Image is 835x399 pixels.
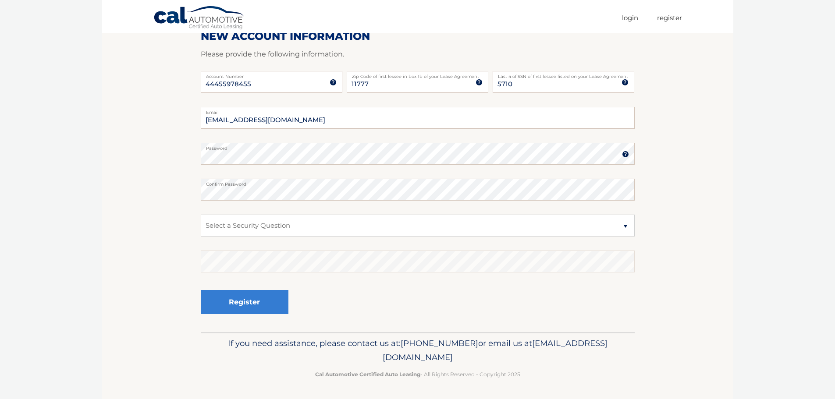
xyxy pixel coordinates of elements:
[206,370,629,379] p: - All Rights Reserved - Copyright 2025
[493,71,634,93] input: SSN or EIN (last 4 digits only)
[201,71,342,93] input: Account Number
[201,30,635,43] h2: New Account Information
[622,11,638,25] a: Login
[347,71,488,93] input: Zip Code
[206,336,629,364] p: If you need assistance, please contact us at: or email us at
[657,11,682,25] a: Register
[383,338,608,362] span: [EMAIL_ADDRESS][DOMAIN_NAME]
[493,71,634,78] label: Last 4 of SSN of first lessee listed on your Lease Agreement
[201,48,635,60] p: Please provide the following information.
[201,290,288,314] button: Register
[401,338,478,348] span: [PHONE_NUMBER]
[315,371,420,378] strong: Cal Automotive Certified Auto Leasing
[201,107,635,114] label: Email
[201,107,635,129] input: Email
[476,79,483,86] img: tooltip.svg
[622,151,629,158] img: tooltip.svg
[153,6,245,31] a: Cal Automotive
[201,179,635,186] label: Confirm Password
[347,71,488,78] label: Zip Code of first lessee in box 1b of your Lease Agreement
[622,79,629,86] img: tooltip.svg
[201,143,635,150] label: Password
[330,79,337,86] img: tooltip.svg
[201,71,342,78] label: Account Number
